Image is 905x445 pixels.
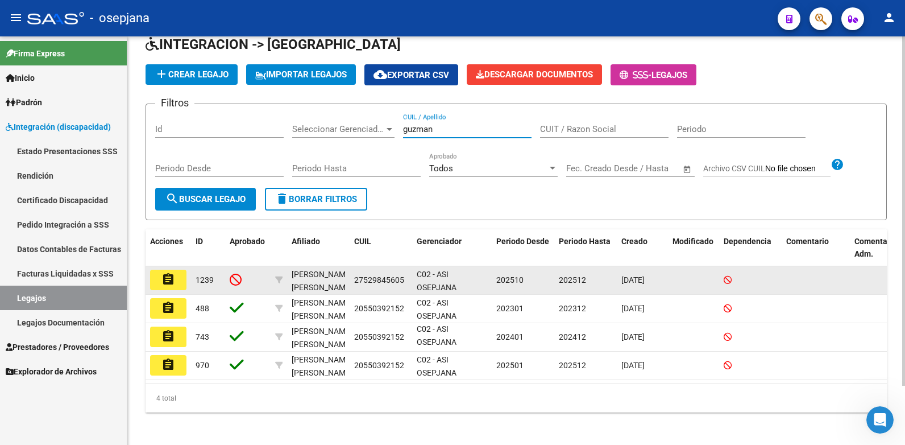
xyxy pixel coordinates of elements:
[350,229,412,267] datatable-header-cell: CUIL
[354,275,404,285] span: 27529845605
[292,296,352,323] div: [PERSON_NAME] [PERSON_NAME]
[6,72,35,84] span: Inicio
[161,301,175,315] mat-icon: assignment
[417,298,456,320] span: C02 - ASI OSEPJANA
[496,304,524,313] span: 202301
[621,237,647,246] span: Creado
[146,384,887,413] div: 4 total
[554,229,617,267] datatable-header-cell: Periodo Hasta
[146,229,191,267] datatable-header-cell: Acciones
[161,273,175,286] mat-icon: assignment
[155,69,229,80] span: Crear Legajo
[724,237,771,246] span: Dependencia
[373,70,449,80] span: Exportar CSV
[668,229,719,267] datatable-header-cell: Modificado
[246,64,356,85] button: IMPORTAR LEGAJOS
[617,229,668,267] datatable-header-cell: Creado
[719,229,782,267] datatable-header-cell: Dependencia
[496,332,524,341] span: 202401
[292,237,320,246] span: Afiliado
[6,47,65,60] span: Firma Express
[672,237,713,246] span: Modificado
[354,332,404,341] span: 20550392152
[255,69,347,80] span: IMPORTAR LEGAJOS
[621,275,645,285] span: [DATE]
[155,67,168,81] mat-icon: add
[417,270,456,292] span: C02 - ASI OSEPJANA
[559,304,586,313] span: 202312
[191,229,225,267] datatable-header-cell: ID
[354,304,404,313] span: 20550392152
[417,355,456,377] span: C02 - ASI OSEPJANA
[681,163,694,176] button: Open calendar
[566,163,612,174] input: Fecha inicio
[496,275,524,285] span: 202510
[6,96,42,109] span: Padrón
[6,121,111,133] span: Integración (discapacidad)
[651,70,687,80] span: Legajos
[161,358,175,372] mat-icon: assignment
[165,194,246,204] span: Buscar Legajo
[559,275,586,285] span: 202512
[150,237,183,246] span: Acciones
[467,64,602,85] button: Descargar Documentos
[765,164,831,174] input: Archivo CSV CUIL
[620,70,651,80] span: -
[196,275,214,285] span: 1239
[364,64,458,85] button: Exportar CSV
[786,237,829,246] span: Comentario
[196,332,209,341] span: 743
[146,36,401,52] span: INTEGRACION -> [GEOGRAPHIC_DATA]
[559,361,586,370] span: 202512
[854,237,897,259] span: Comentario Adm.
[703,164,765,173] span: Archivo CSV CUIL
[417,237,462,246] span: Gerenciador
[621,332,645,341] span: [DATE]
[275,194,357,204] span: Borrar Filtros
[155,188,256,211] button: Buscar Legajo
[882,11,896,24] mat-icon: person
[496,361,524,370] span: 202501
[287,229,350,267] datatable-header-cell: Afiliado
[165,192,179,205] mat-icon: search
[225,229,271,267] datatable-header-cell: Aprobado
[621,361,645,370] span: [DATE]
[621,304,645,313] span: [DATE]
[6,341,109,353] span: Prestadores / Proveedores
[866,406,894,434] iframe: Intercom live chat
[429,163,453,174] span: Todos
[146,64,238,85] button: Crear Legajo
[622,163,678,174] input: Fecha fin
[373,68,387,81] mat-icon: cloud_download
[265,188,367,211] button: Borrar Filtros
[412,229,492,267] datatable-header-cell: Gerenciador
[275,192,289,205] mat-icon: delete
[161,329,175,343] mat-icon: assignment
[559,237,611,246] span: Periodo Hasta
[492,229,554,267] datatable-header-cell: Periodo Desde
[559,332,586,341] span: 202412
[831,158,844,171] mat-icon: help
[292,124,384,134] span: Seleccionar Gerenciador
[496,237,549,246] span: Periodo Desde
[354,361,404,370] span: 20550392152
[782,229,850,267] datatable-header-cell: Comentario
[90,6,150,31] span: - osepjana
[230,237,265,246] span: Aprobado
[6,365,97,378] span: Explorador de Archivos
[196,361,209,370] span: 970
[9,11,23,24] mat-icon: menu
[292,325,352,351] div: [PERSON_NAME] [PERSON_NAME]
[292,353,352,380] div: [PERSON_NAME] [PERSON_NAME]
[196,304,209,313] span: 488
[354,237,371,246] span: CUIL
[155,95,194,111] h3: Filtros
[476,69,593,80] span: Descargar Documentos
[611,64,696,85] button: -Legajos
[292,268,352,307] div: [PERSON_NAME] [PERSON_NAME][MEDICAL_DATA]
[196,237,203,246] span: ID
